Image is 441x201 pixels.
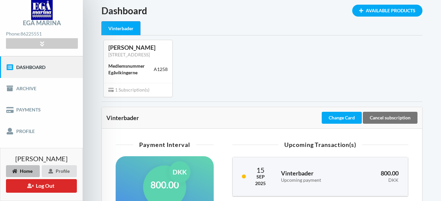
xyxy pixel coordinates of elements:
span: 1 Subscription(s) [108,87,149,93]
div: 15 [255,167,266,173]
div: A1258 [154,66,168,73]
div: DKK [356,177,399,183]
span: [PERSON_NAME] [15,155,68,162]
div: Vinterbader [106,114,320,121]
button: Log Out [6,179,77,193]
div: Upcoming Transaction(s) [232,142,408,148]
div: Sep [255,173,266,180]
div: Home [6,165,40,177]
div: 2025 [255,180,266,187]
div: Payment Interval [116,142,214,148]
h1: Dashboard [101,5,422,17]
div: Change Card [322,112,362,124]
div: Cancel subscription [363,112,417,124]
h1: 800.00 [150,179,179,191]
div: Vinterbader [101,21,140,35]
div: DKK [169,161,191,183]
div: Upcoming payment [281,177,346,183]
a: [STREET_ADDRESS] [108,52,150,57]
div: Medlemsnummer Egåvikingerne [108,63,154,76]
h3: 800.00 [356,169,399,183]
div: Available Products [352,5,422,17]
div: Phone: [6,30,78,38]
div: Egå Marina [23,20,61,26]
div: Profile [42,165,77,177]
strong: 86225551 [21,31,42,36]
h3: Vinterbader [281,169,346,183]
div: [PERSON_NAME] [108,44,168,51]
